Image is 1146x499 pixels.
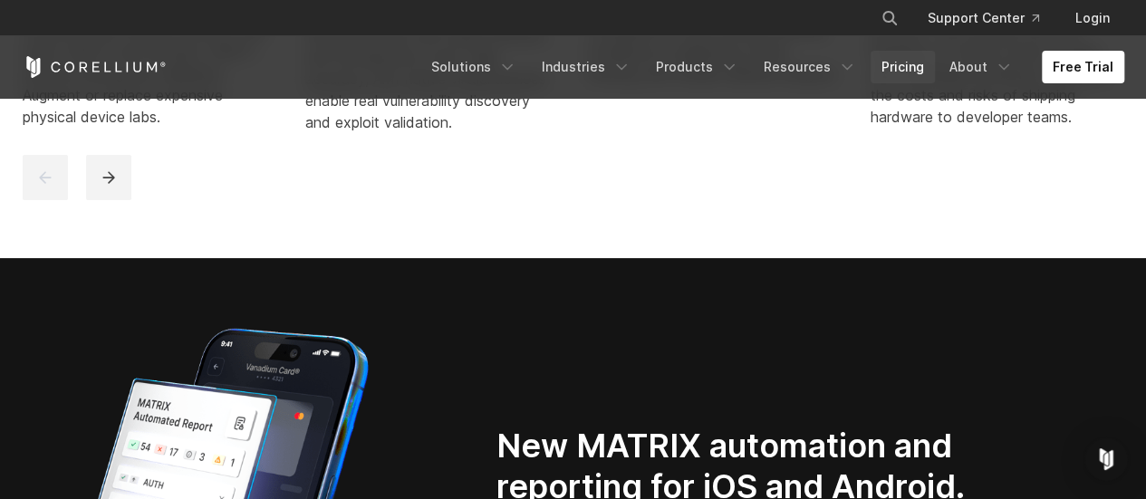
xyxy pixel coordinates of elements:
[23,155,68,200] button: previous
[420,51,527,83] a: Solutions
[1061,2,1124,34] a: Login
[86,155,131,200] button: next
[420,51,1124,83] div: Navigation Menu
[871,51,935,83] a: Pricing
[645,51,749,83] a: Products
[23,56,167,78] a: Corellium Home
[913,2,1054,34] a: Support Center
[1084,437,1128,481] div: Open Intercom Messenger
[753,51,867,83] a: Resources
[873,2,906,34] button: Search
[1042,51,1124,83] a: Free Trial
[859,2,1124,34] div: Navigation Menu
[939,51,1024,83] a: About
[531,51,641,83] a: Industries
